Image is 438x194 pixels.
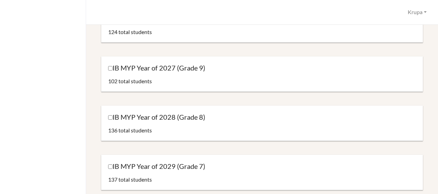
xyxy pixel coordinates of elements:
[108,63,205,73] label: IB MYP Year of 2027 (Grade 9)
[405,6,430,19] button: Krupa
[108,78,152,84] span: 102 total students
[108,112,205,122] label: IB MYP Year of 2028 (Grade 8)
[108,115,113,120] input: IB MYP Year of 2028 (Grade 8)
[108,176,152,183] span: 137 total students
[108,164,113,169] input: IB MYP Year of 2029 (Grade 7)
[108,162,205,171] label: IB MYP Year of 2029 (Grade 7)
[108,66,113,71] input: IB MYP Year of 2027 (Grade 9)
[108,29,152,35] span: 124 total students
[108,127,152,133] span: 136 total students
